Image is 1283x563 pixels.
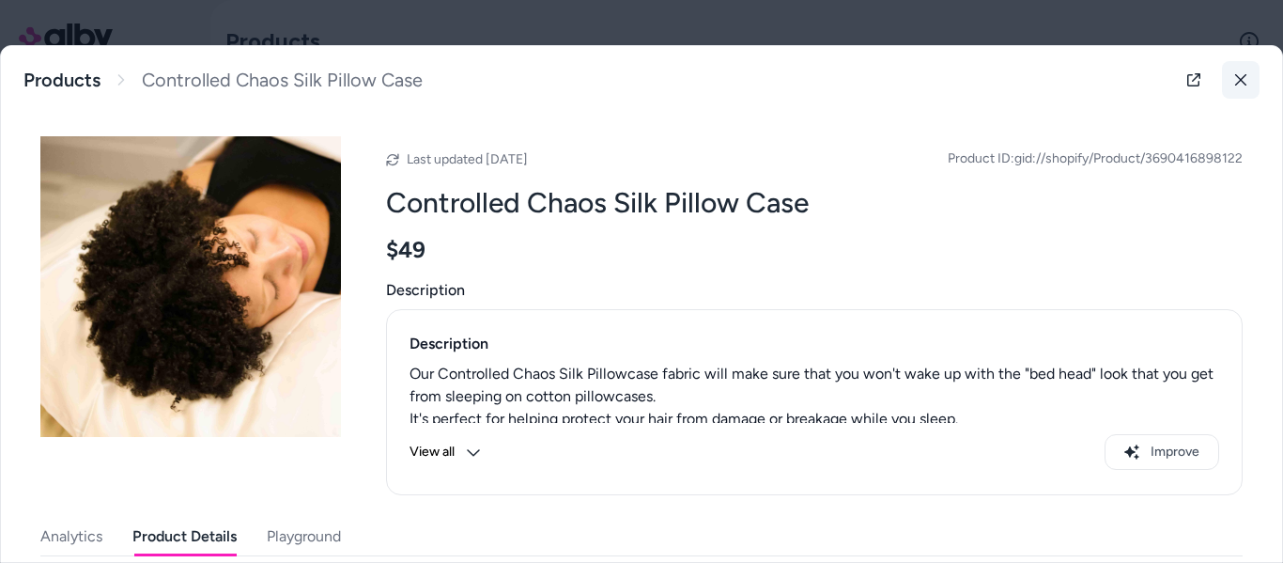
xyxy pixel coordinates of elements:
button: Product Details [132,518,237,555]
span: Controlled Chaos Silk Pillow Case [142,69,423,92]
span: $49 [386,236,425,264]
span: Description [386,279,1243,302]
a: Products [23,69,100,92]
nav: breadcrumb [23,69,423,92]
button: View all [410,434,481,470]
img: Pillow_Case_74a252d1-1cfe-41eb-af07-738d7a2b406d.jpg [40,136,341,437]
div: It's perfect for helping protect your hair from damage or breakage while you sleep. [410,408,1219,430]
button: Playground [267,518,341,555]
span: Last updated [DATE] [407,151,528,167]
button: Improve [1105,434,1219,470]
div: Our Controlled Chaos Silk Pillowcase fabric will make sure that you won't wake up with the "bed h... [410,363,1219,408]
button: Analytics [40,518,102,555]
h4: Description [410,333,1219,355]
h2: Controlled Chaos Silk Pillow Case [386,185,1243,221]
span: Product ID: gid://shopify/Product/3690416898122 [948,149,1243,168]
